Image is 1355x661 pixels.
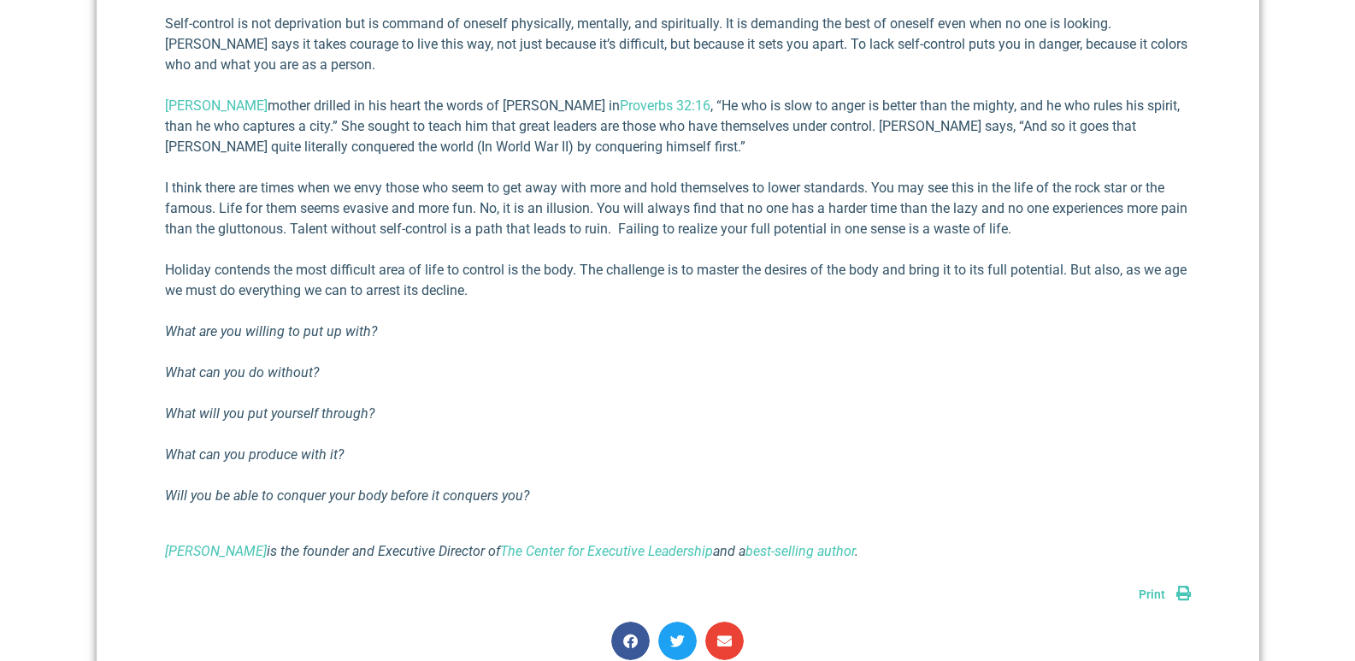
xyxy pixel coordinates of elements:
[1139,587,1191,601] a: Print
[165,97,268,114] a: [PERSON_NAME]
[165,446,344,463] em: What can you produce with it?
[620,97,710,114] a: Proverbs 32:16
[165,405,374,422] em: What will you put yourself through?
[165,260,1191,301] p: Holiday contends the most difficult area of life to control is the body. The challenge is to mast...
[745,543,855,559] a: best-selling author
[165,14,1191,75] p: Self-control is not deprivation but is command of oneself physically, mentally, and spiritually. ...
[705,622,744,660] div: Share on email
[165,487,529,504] em: Will you be able to conquer your body before it conquers you?
[658,622,697,660] div: Share on twitter
[1139,587,1165,601] span: Print
[165,178,1191,239] p: I think there are times when we envy those who seem to get away with more and hold themselves to ...
[165,96,1191,157] p: mother drilled in his heart the words of [PERSON_NAME] in , “He who is slow to anger is better th...
[500,543,713,559] a: The Center for Executive Leadership
[165,543,267,559] a: [PERSON_NAME]
[165,323,377,339] em: What are you willing to put up with?
[165,543,858,559] i: is the founder and Executive Director of and a .
[165,364,319,381] em: What can you do without?
[611,622,650,660] div: Share on facebook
